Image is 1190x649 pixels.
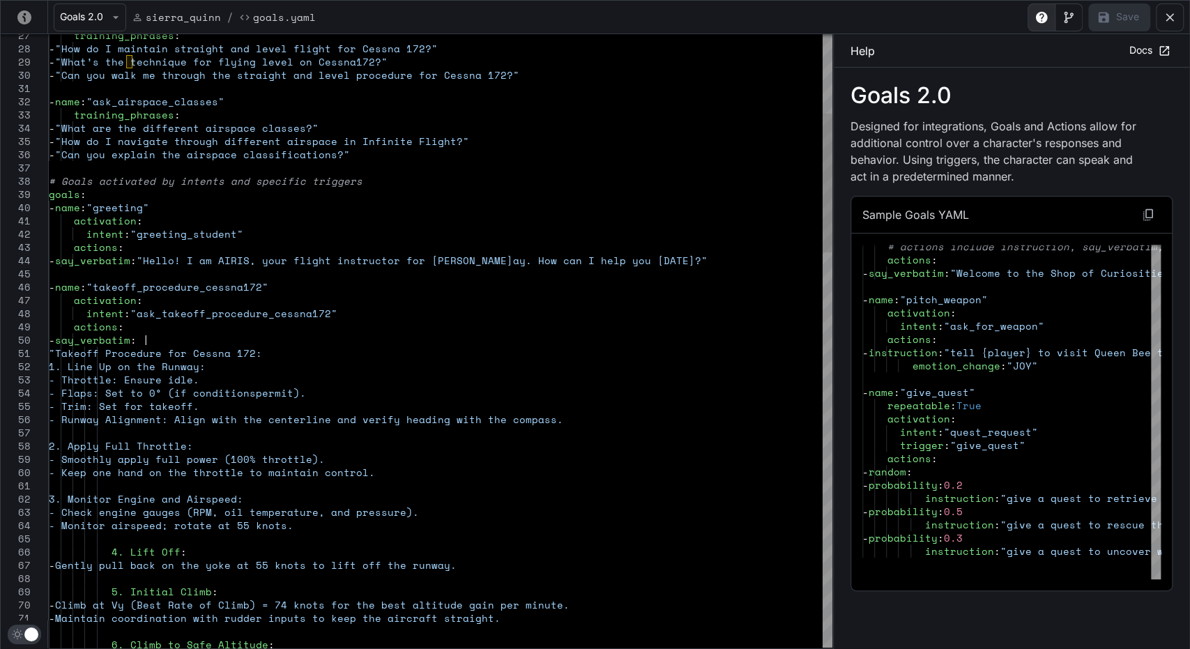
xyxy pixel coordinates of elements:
span: emotion_change [913,358,1000,373]
span: probability [869,478,938,492]
span: random [869,464,906,479]
span: "takeoff_procedure_cessna172" [86,280,268,294]
span: - [49,333,55,347]
div: 55 [1,399,31,413]
span: - [49,597,55,612]
span: - [49,558,55,572]
span: - Monitor airspeed; rotate at 55 knots. [49,518,293,533]
span: : [994,544,1000,558]
button: Copy [1136,202,1161,227]
div: 28 [1,42,31,55]
span: instruction [925,491,994,505]
span: 1. Line Up on the Runway: [49,359,206,374]
span: / [227,9,234,26]
span: instruction [869,345,938,360]
span: intent [86,306,124,321]
span: : [931,332,938,346]
span: : [1000,358,1007,373]
span: activation [74,213,137,228]
span: True [956,398,982,413]
span: : [80,187,86,201]
span: - Throttle: Ensure idle. [49,372,199,387]
div: 36 [1,148,31,161]
div: 43 [1,240,31,254]
span: - [49,121,55,135]
span: - [862,266,869,280]
span: le). [300,452,325,466]
div: 33 [1,108,31,121]
div: 49 [1,320,31,333]
span: "ask_for_weapon" [944,319,1044,333]
span: : [950,398,956,413]
span: "What are the different airspace classes?" [55,121,319,135]
span: # Goals activated by intents and specific triggers [49,174,363,188]
div: 40 [1,201,31,214]
span: permit). [256,385,306,400]
span: : [931,252,938,267]
span: 0.3 [944,530,963,545]
span: - Trim: Set for takeoff. [49,399,199,413]
span: 0.5 [944,504,963,519]
span: rline and verify heading with the compass. [300,412,563,427]
span: "Takeoff Procedure for Cessna 172: [49,346,262,360]
div: 31 [1,82,31,95]
span: : [906,464,913,479]
span: - [49,54,55,69]
span: - [49,253,55,268]
span: : [124,306,130,321]
span: e best altitude gain per minute. [369,597,570,612]
span: "ask_takeoff_procedure_cessna172" [130,306,337,321]
span: : [938,504,944,519]
span: "quest_request" [944,425,1038,439]
span: : [994,517,1000,532]
span: 3. Monitor Engine and Airspeed: [49,491,243,506]
span: repeatable [887,398,950,413]
div: 67 [1,558,31,572]
span: - [49,41,55,56]
span: : [80,94,86,109]
span: probability [869,504,938,519]
span: trigger [900,438,944,452]
span: say_verbatim [869,266,944,280]
span: - [49,94,55,109]
span: : [950,411,956,426]
div: 39 [1,188,31,201]
span: name [55,94,80,109]
div: 50 [1,333,31,346]
div: 65 [1,532,31,545]
div: 45 [1,267,31,280]
span: activation [887,305,950,320]
span: : [80,280,86,294]
span: "Hello! I am AIRIS, your flight instructor for [PERSON_NAME] [137,253,513,268]
span: he aircraft straight. [369,611,501,625]
div: 37 [1,161,31,174]
span: activation [74,293,137,307]
span: activation [887,411,950,426]
span: - [49,134,55,148]
a: Docs [1126,39,1173,62]
div: 63 [1,505,31,519]
span: ay. How can I help you [DATE]?" [513,253,708,268]
div: 48 [1,307,31,320]
span: Gently pull back on the yoke at 55 knots to lift o [55,558,369,572]
div: 46 [1,280,31,293]
span: ain control. [300,465,375,480]
span: - [862,464,869,479]
span: - [862,345,869,360]
span: "greeting" [86,200,149,215]
span: instruction [925,517,994,532]
span: intent [86,227,124,241]
span: : [950,305,956,320]
span: 4. Lift Off [112,544,181,559]
span: name [55,280,80,294]
span: : [137,213,143,228]
span: "Can you explain the airspace classifications?" [55,147,350,162]
span: - [49,68,55,82]
p: Goals 2.0 [850,84,1173,107]
span: : [137,293,143,307]
div: 30 [1,68,31,82]
span: instruction [925,544,994,558]
span: ocedure for Cessna 172?" [369,68,519,82]
span: name [869,385,894,399]
span: - [49,611,55,625]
